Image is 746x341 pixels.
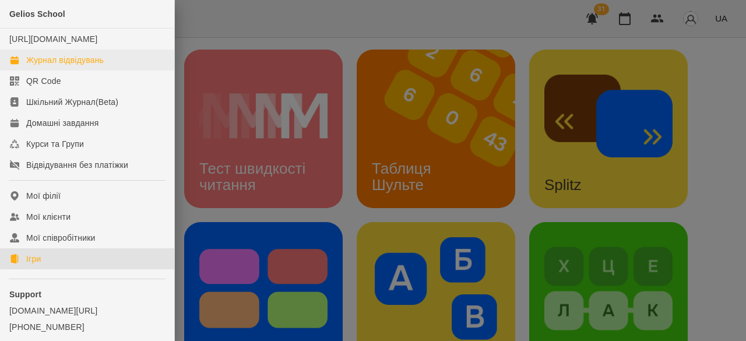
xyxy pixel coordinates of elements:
[26,138,84,150] div: Курси та Групи
[9,289,165,300] p: Support
[26,190,61,202] div: Мої філії
[26,75,61,87] div: QR Code
[26,253,41,265] div: Ігри
[26,54,104,66] div: Журнал відвідувань
[9,305,165,317] a: [DOMAIN_NAME][URL]
[26,211,71,223] div: Мої клієнти
[9,9,65,19] span: Gelios School
[26,232,96,244] div: Мої співробітники
[9,34,97,44] a: [URL][DOMAIN_NAME]
[26,96,118,108] div: Шкільний Журнал(Beta)
[26,159,128,171] div: Відвідування без платіжки
[9,321,165,333] a: [PHONE_NUMBER]
[26,117,98,129] div: Домашні завдання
